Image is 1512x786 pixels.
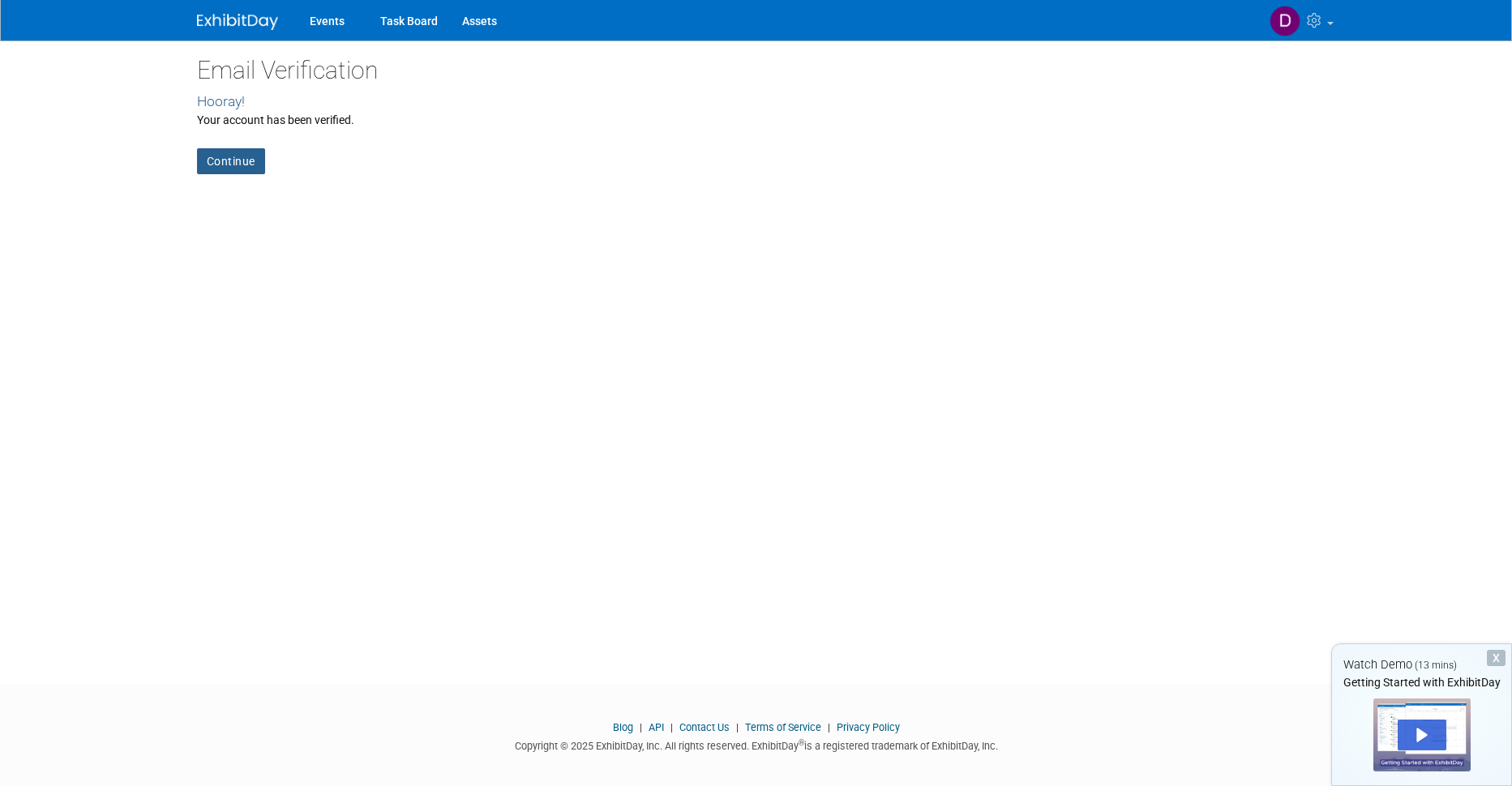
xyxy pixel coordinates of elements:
a: Privacy Policy [837,721,900,733]
a: Continue [197,148,265,174]
div: Your account has been verified. [197,112,1316,128]
a: Terms of Service [745,721,821,733]
a: Blog [613,721,633,733]
div: Dismiss [1487,650,1506,666]
span: | [732,721,743,733]
div: Hooray! [197,92,1316,112]
span: (13 mins) [1415,660,1457,671]
span: | [824,721,834,733]
div: Play [1398,720,1446,750]
h2: Email Verification [197,57,1316,83]
span: | [636,721,646,733]
a: Contact Us [679,721,730,733]
div: Watch Demo [1332,656,1511,673]
img: Doug Kile [1270,6,1300,36]
img: ExhibitDay [197,14,278,30]
span: | [666,721,677,733]
a: API [649,721,664,733]
div: Getting Started with ExhibitDay [1332,674,1511,690]
sup: ® [799,738,804,747]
